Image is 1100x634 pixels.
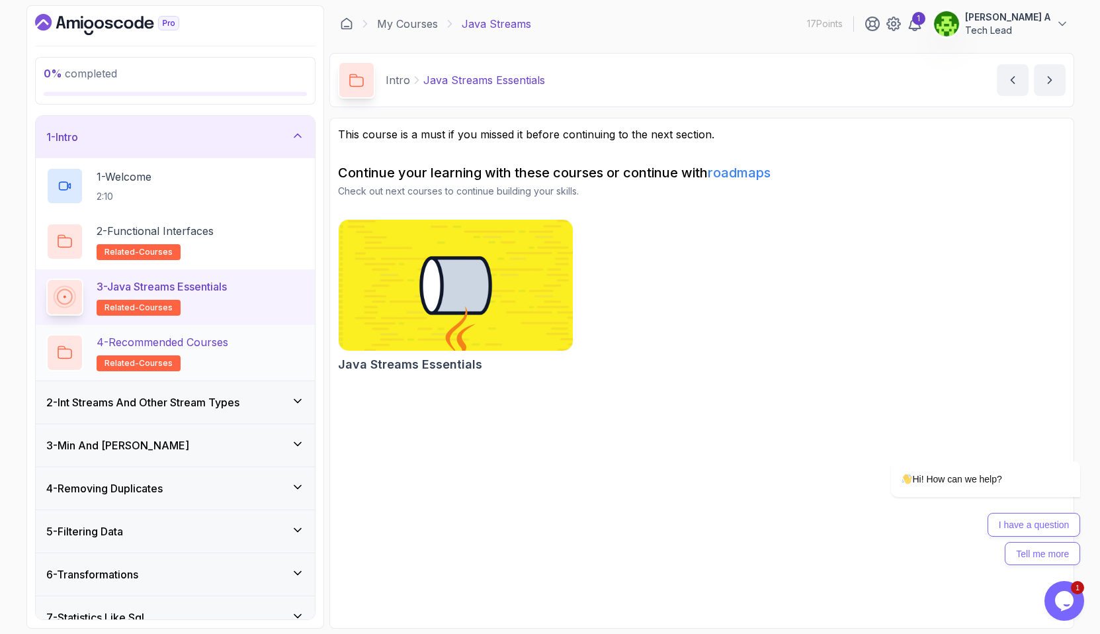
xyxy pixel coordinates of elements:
[46,129,78,145] h3: 1 - Intro
[423,72,545,88] p: Java Streams Essentials
[105,358,173,369] span: related-courses
[105,247,173,257] span: related-courses
[36,467,315,510] button: 4-Removing Duplicates
[97,334,228,350] p: 4 - Recommended Courses
[377,16,438,32] a: My Courses
[807,17,843,30] p: 17 Points
[36,510,315,553] button: 5-Filtering Data
[1034,64,1066,96] button: next content
[46,279,304,316] button: 3-Java Streams Essentialsrelated-courses
[97,279,227,294] p: 3 - Java Streams Essentials
[965,24,1050,37] p: Tech Lead
[46,566,138,582] h3: 6 - Transformations
[339,220,573,351] img: Java Streams Essentials card
[46,223,304,260] button: 2-Functional Interfacesrelated-courses
[338,163,1066,182] h2: Continue your learning with these courses or continue with
[462,16,531,32] p: Java Streams
[708,165,771,181] a: roadmaps
[338,126,1066,142] p: This course is a must if you missed it before continuing to the next section.
[46,480,163,496] h3: 4 - Removing Duplicates
[35,14,210,35] a: Dashboard
[36,381,315,424] button: 2-Int Streams And Other Stream Types
[849,299,1087,574] iframe: chat widget
[105,302,173,313] span: related-courses
[46,394,239,410] h3: 2 - Int Streams And Other Stream Types
[338,219,573,374] a: Java Streams Essentials cardJava Streams Essentials
[965,11,1050,24] p: [PERSON_NAME] A
[97,223,214,239] p: 2 - Functional Interfaces
[46,437,189,453] h3: 3 - Min And [PERSON_NAME]
[46,610,144,625] h3: 7 - Statistics Like Sql
[46,167,304,204] button: 1-Welcome2:10
[386,72,410,88] p: Intro
[46,334,304,371] button: 4-Recommended Coursesrelated-courses
[44,67,62,80] span: 0 %
[912,12,925,25] div: 1
[997,64,1029,96] button: previous content
[907,16,923,32] a: 1
[1044,581,1087,621] iframe: chat widget
[934,11,959,36] img: user profile image
[97,169,151,185] p: 1 - Welcome
[44,67,117,80] span: completed
[97,190,151,203] p: 2:10
[36,553,315,596] button: 6-Transformations
[338,355,482,374] h2: Java Streams Essentials
[340,17,353,30] a: Dashboard
[46,523,123,539] h3: 5 - Filtering Data
[36,424,315,467] button: 3-Min And [PERSON_NAME]
[36,116,315,158] button: 1-Intro
[338,185,1066,198] p: Check out next courses to continue building your skills.
[933,11,1069,37] button: user profile image[PERSON_NAME] ATech Lead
